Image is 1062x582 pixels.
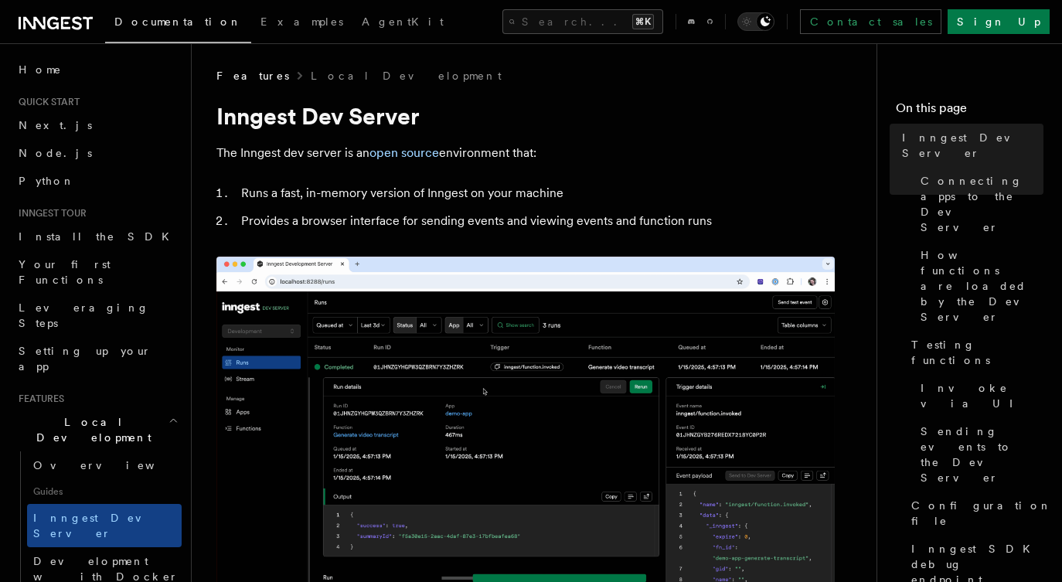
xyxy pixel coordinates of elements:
[12,96,80,108] span: Quick start
[237,210,835,232] li: Provides a browser interface for sending events and viewing events and function runs
[948,9,1050,34] a: Sign Up
[19,175,75,187] span: Python
[902,130,1043,161] span: Inngest Dev Server
[19,62,62,77] span: Home
[369,145,439,160] a: open source
[105,5,251,43] a: Documentation
[311,68,502,83] a: Local Development
[896,124,1043,167] a: Inngest Dev Server
[216,142,835,164] p: The Inngest dev server is an environment that:
[12,56,182,83] a: Home
[216,102,835,130] h1: Inngest Dev Server
[905,331,1043,374] a: Testing functions
[632,14,654,29] kbd: ⌘K
[737,12,774,31] button: Toggle dark mode
[905,492,1043,535] a: Configuration file
[114,15,242,28] span: Documentation
[19,119,92,131] span: Next.js
[921,173,1043,235] span: Connecting apps to the Dev Server
[19,258,111,286] span: Your first Functions
[216,68,289,83] span: Features
[237,182,835,204] li: Runs a fast, in-memory version of Inngest on your machine
[911,498,1052,529] span: Configuration file
[27,451,182,479] a: Overview
[914,417,1043,492] a: Sending events to the Dev Server
[800,9,941,34] a: Contact sales
[12,167,182,195] a: Python
[19,230,179,243] span: Install the SDK
[12,337,182,380] a: Setting up your app
[914,374,1043,417] a: Invoke via UI
[12,139,182,167] a: Node.js
[352,5,453,42] a: AgentKit
[896,99,1043,124] h4: On this page
[33,512,165,539] span: Inngest Dev Server
[12,111,182,139] a: Next.js
[12,408,182,451] button: Local Development
[19,345,151,373] span: Setting up your app
[260,15,343,28] span: Examples
[251,5,352,42] a: Examples
[12,250,182,294] a: Your first Functions
[12,207,87,220] span: Inngest tour
[502,9,663,34] button: Search...⌘K
[27,479,182,504] span: Guides
[12,294,182,337] a: Leveraging Steps
[19,147,92,159] span: Node.js
[914,167,1043,241] a: Connecting apps to the Dev Server
[911,337,1043,368] span: Testing functions
[12,393,64,405] span: Features
[12,223,182,250] a: Install the SDK
[12,414,168,445] span: Local Development
[33,459,192,471] span: Overview
[921,380,1043,411] span: Invoke via UI
[921,247,1043,325] span: How functions are loaded by the Dev Server
[362,15,444,28] span: AgentKit
[914,241,1043,331] a: How functions are loaded by the Dev Server
[27,504,182,547] a: Inngest Dev Server
[19,301,149,329] span: Leveraging Steps
[921,424,1043,485] span: Sending events to the Dev Server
